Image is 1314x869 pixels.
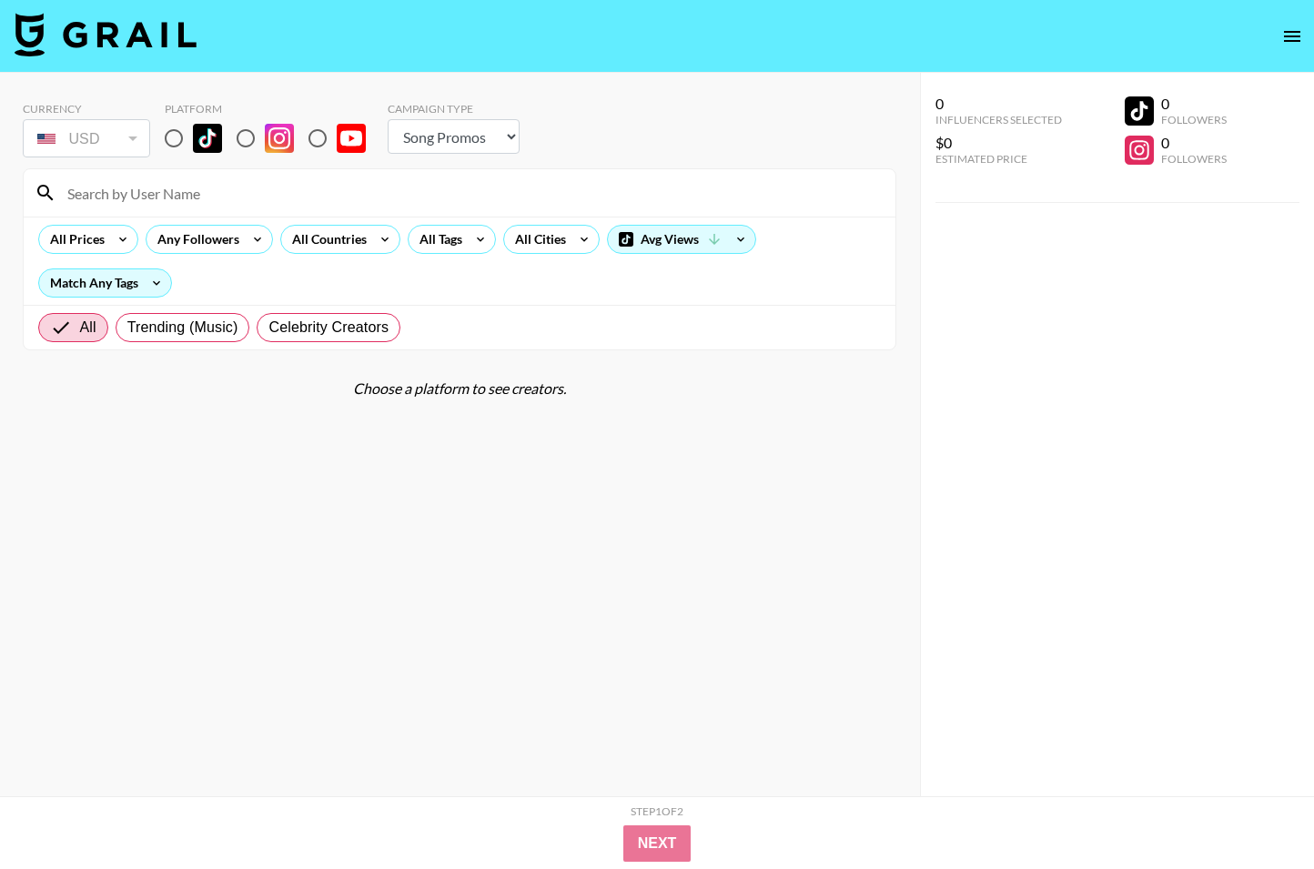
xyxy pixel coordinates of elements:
[935,152,1062,166] div: Estimated Price
[147,226,243,253] div: Any Followers
[15,13,197,56] img: Grail Talent
[1161,152,1227,166] div: Followers
[165,102,380,116] div: Platform
[281,226,370,253] div: All Countries
[193,124,222,153] img: TikTok
[23,379,896,398] div: Choose a platform to see creators.
[1223,778,1292,847] iframe: Drift Widget Chat Controller
[23,116,150,161] div: Currency is locked to USD
[79,317,96,339] span: All
[127,317,238,339] span: Trending (Music)
[608,226,755,253] div: Avg Views
[935,113,1062,126] div: Influencers Selected
[265,124,294,153] img: Instagram
[504,226,570,253] div: All Cities
[1161,134,1227,152] div: 0
[39,269,171,297] div: Match Any Tags
[23,102,150,116] div: Currency
[56,178,884,207] input: Search by User Name
[1274,18,1310,55] button: open drawer
[935,134,1062,152] div: $0
[39,226,108,253] div: All Prices
[388,102,520,116] div: Campaign Type
[623,825,692,862] button: Next
[1161,95,1227,113] div: 0
[337,124,366,153] img: YouTube
[1161,113,1227,126] div: Followers
[26,123,147,155] div: USD
[935,95,1062,113] div: 0
[631,804,683,818] div: Step 1 of 2
[268,317,389,339] span: Celebrity Creators
[409,226,466,253] div: All Tags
